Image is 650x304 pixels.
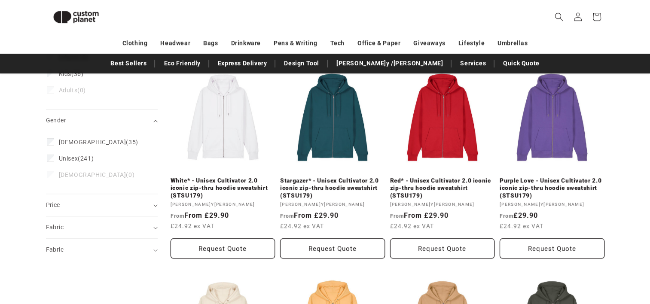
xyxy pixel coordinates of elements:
summary: Price [46,194,158,216]
span: Fabric [46,224,64,231]
span: Kids [59,70,71,77]
img: Custom Planet [46,3,106,30]
span: (241) [59,155,94,162]
span: [DEMOGRAPHIC_DATA] [59,139,126,146]
a: Headwear [160,36,190,51]
a: Pens & Writing [274,36,317,51]
span: Unisex [59,155,78,162]
button: Request Quote [390,238,495,258]
a: Clothing [122,36,148,51]
a: Design Tool [280,56,323,71]
a: Services [456,56,490,71]
span: Gender [46,117,66,124]
span: Fabric [46,246,64,253]
a: Stargazer* - Unisex Cultivator 2.0 iconic zip-thru hoodie sweatshirt (STSU179) [280,177,385,200]
a: Purple Love - Unisex Cultivator 2.0 iconic zip-thru hoodie sweatshirt (STSU179) [500,177,604,200]
a: Express Delivery [214,56,272,71]
a: Giveaways [413,36,445,51]
iframe: Chat Widget [507,211,650,304]
summary: Fabric (0 selected) [46,216,158,238]
a: White* - Unisex Cultivator 2.0 iconic zip-thru hoodie sweatshirt (STSU179) [171,177,275,200]
a: Office & Paper [357,36,400,51]
summary: Search [549,7,568,26]
a: [PERSON_NAME]y /[PERSON_NAME] [332,56,447,71]
span: (35) [59,138,138,146]
a: Quick Quote [499,56,544,71]
summary: Gender (0 selected) [46,109,158,131]
button: Request Quote [500,238,604,258]
button: Request Quote [280,238,385,258]
a: Red* - Unisex Cultivator 2.0 iconic zip-thru hoodie sweatshirt (STSU179) [390,177,495,200]
summary: Fabric (0 selected) [46,239,158,261]
a: Bags [203,36,218,51]
a: Best Sellers [106,56,151,71]
button: Request Quote [171,238,275,258]
a: Drinkware [231,36,261,51]
a: Eco Friendly [159,56,204,71]
a: Tech [330,36,344,51]
a: Umbrellas [497,36,528,51]
span: (36) [59,70,84,78]
a: Lifestyle [458,36,485,51]
span: Price [46,201,60,208]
